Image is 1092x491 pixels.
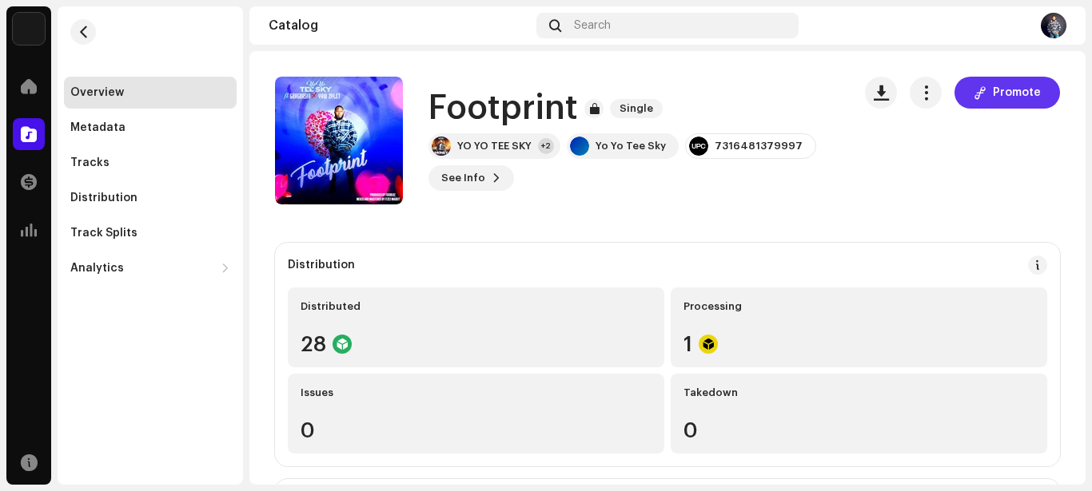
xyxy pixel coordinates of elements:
div: Metadata [70,121,126,134]
div: Issues [301,386,652,399]
div: Distributed [301,300,652,313]
img: 1c16f3de-5afb-4452-805d-3f3454e20b1b [13,13,45,45]
button: See Info [428,165,514,191]
div: YO YO TEE SKY [457,140,532,152]
div: Yo Yo Tee Sky [596,140,666,152]
div: +2 [538,138,554,154]
span: Search [574,19,611,32]
re-m-nav-item: Track Splits [64,217,237,249]
div: Processing [683,300,1034,313]
re-m-nav-item: Overview [64,77,237,109]
div: Distribution [70,192,137,204]
div: Analytics [70,262,124,275]
div: Catalog [269,19,530,32]
re-m-nav-item: Distribution [64,182,237,214]
div: Takedown [683,386,1034,399]
re-m-nav-item: Tracks [64,147,237,179]
button: Promote [955,77,1060,109]
div: Track Splits [70,227,137,240]
span: Single [610,99,663,118]
div: Distribution [288,259,355,271]
div: Tracks [70,156,110,169]
img: 1ed649f1-4d0f-4bc0-bb81-9ccdb3e367b5 [1041,13,1066,38]
span: See Info [441,162,485,194]
re-m-nav-dropdown: Analytics [64,252,237,284]
span: Promote [993,77,1041,109]
div: Overview [70,86,124,99]
re-m-nav-item: Metadata [64,112,237,144]
h1: Footprint [428,90,578,127]
img: 969d2b3e-326c-4c37-97e4-49a970477bb2 [432,137,451,156]
div: 7316481379997 [715,140,803,152]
